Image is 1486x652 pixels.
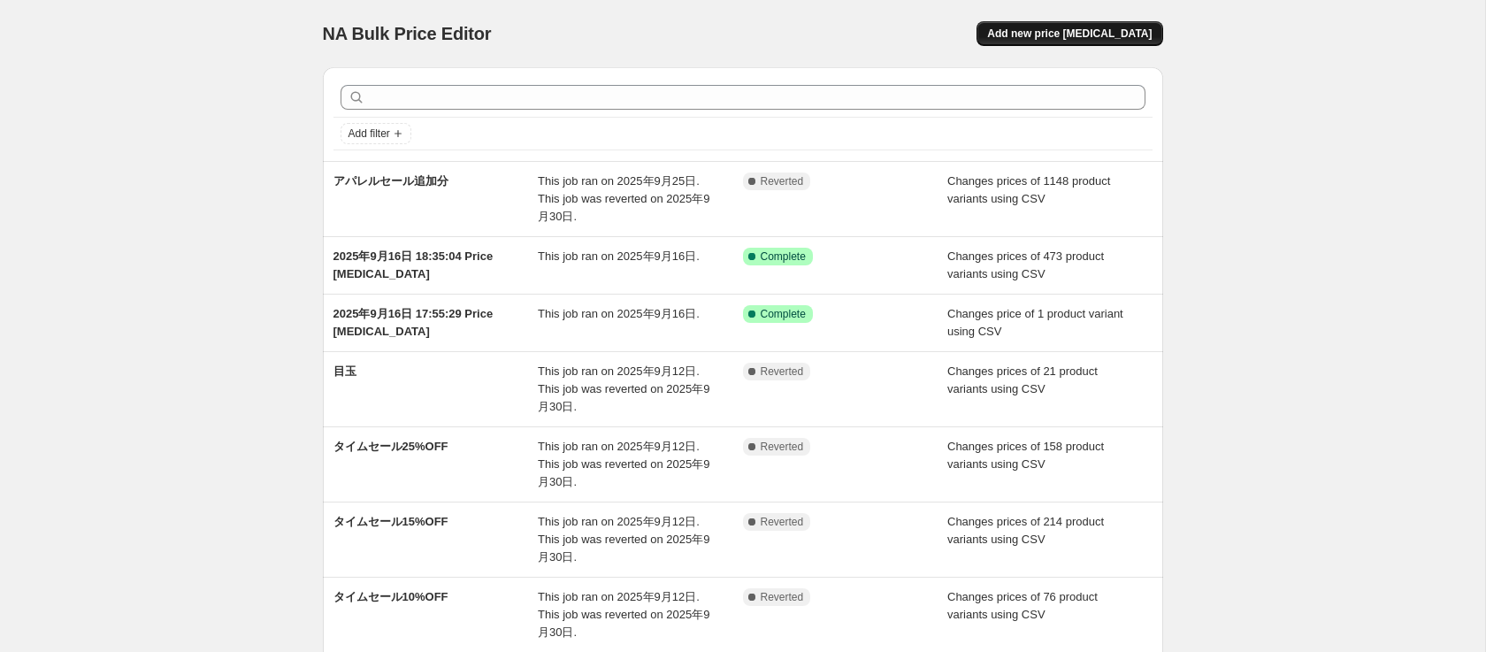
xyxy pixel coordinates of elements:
[538,515,709,564] span: This job ran on 2025年9月12日. This job was reverted on 2025年9月30日.
[333,364,356,378] span: 目玉
[947,364,1098,395] span: Changes prices of 21 product variants using CSV
[323,24,492,43] span: NA Bulk Price Editor
[333,174,448,188] span: アパレルセール追加分
[538,440,709,488] span: This job ran on 2025年9月12日. This job was reverted on 2025年9月30日.
[761,440,804,454] span: Reverted
[947,515,1104,546] span: Changes prices of 214 product variants using CSV
[538,590,709,639] span: This job ran on 2025年9月12日. This job was reverted on 2025年9月30日.
[761,174,804,188] span: Reverted
[333,440,448,453] span: タイムセール25%OFF
[947,590,1098,621] span: Changes prices of 76 product variants using CSV
[761,249,806,264] span: Complete
[977,21,1162,46] button: Add new price [MEDICAL_DATA]
[333,590,448,603] span: タイムセール10%OFF
[947,307,1123,338] span: Changes price of 1 product variant using CSV
[761,364,804,379] span: Reverted
[538,364,709,413] span: This job ran on 2025年9月12日. This job was reverted on 2025年9月30日.
[761,515,804,529] span: Reverted
[538,307,700,320] span: This job ran on 2025年9月16日.
[341,123,411,144] button: Add filter
[761,590,804,604] span: Reverted
[947,249,1104,280] span: Changes prices of 473 product variants using CSV
[538,249,700,263] span: This job ran on 2025年9月16日.
[947,174,1110,205] span: Changes prices of 1148 product variants using CSV
[333,307,494,338] span: 2025年9月16日 17:55:29 Price [MEDICAL_DATA]
[761,307,806,321] span: Complete
[947,440,1104,471] span: Changes prices of 158 product variants using CSV
[538,174,709,223] span: This job ran on 2025年9月25日. This job was reverted on 2025年9月30日.
[333,515,448,528] span: タイムセール15%OFF
[333,249,494,280] span: 2025年9月16日 18:35:04 Price [MEDICAL_DATA]
[987,27,1152,41] span: Add new price [MEDICAL_DATA]
[349,127,390,141] span: Add filter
